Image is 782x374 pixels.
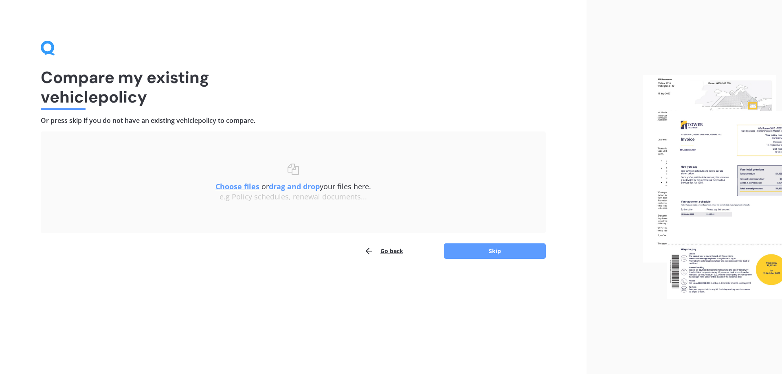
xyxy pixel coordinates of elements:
[57,192,529,201] div: e.g Policy schedules, renewal documents...
[215,182,371,191] span: or your files here.
[215,182,259,191] u: Choose files
[643,75,782,299] img: files.webp
[444,243,546,259] button: Skip
[364,243,403,259] button: Go back
[41,116,546,125] h4: Or press skip if you do not have an existing vehicle policy to compare.
[41,68,546,107] h1: Compare my existing vehicle policy
[269,182,320,191] b: drag and drop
